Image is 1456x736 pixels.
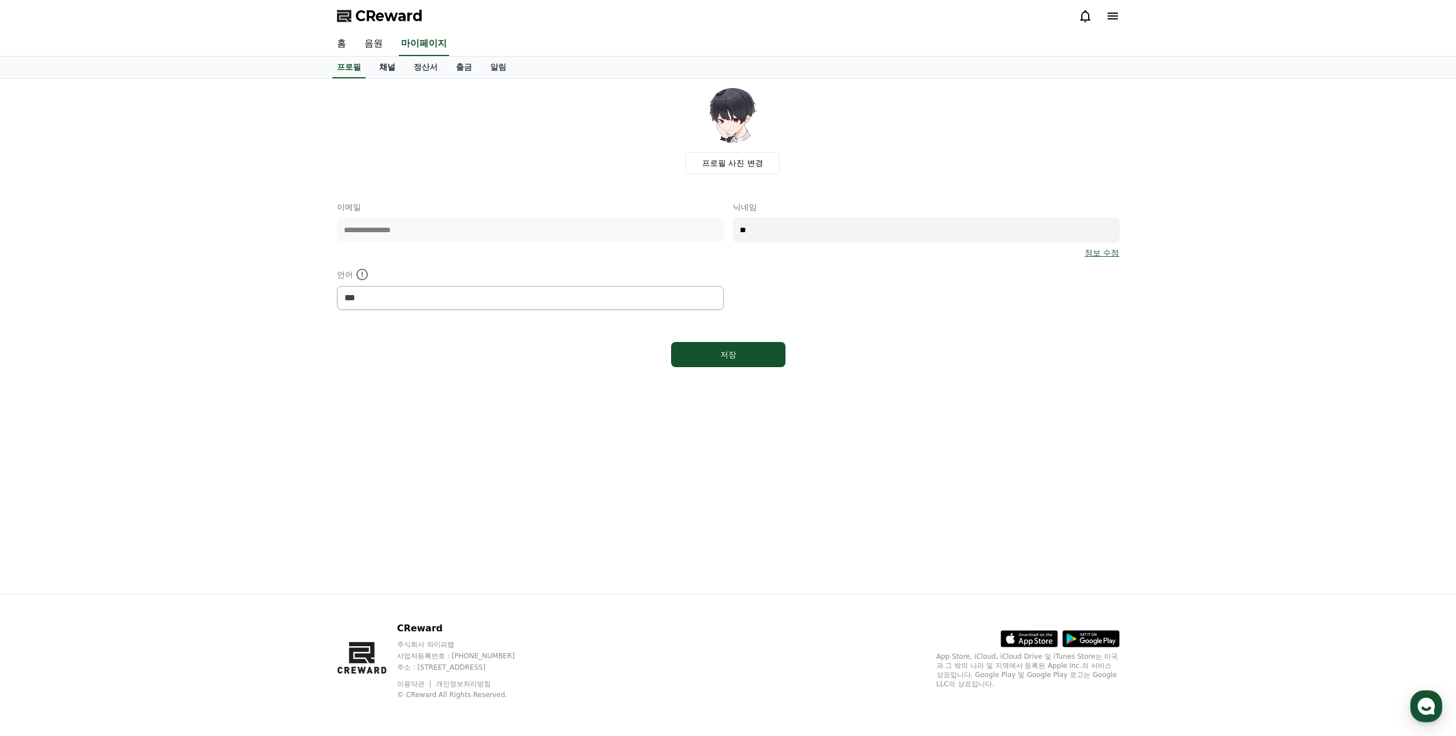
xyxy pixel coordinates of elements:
[397,680,433,688] a: 이용약관
[3,363,76,391] a: 홈
[404,57,447,78] a: 정산서
[481,57,515,78] a: 알림
[397,622,537,635] p: CReward
[76,363,148,391] a: 대화
[397,640,537,649] p: 주식회사 와이피랩
[937,652,1120,689] p: App Store, iCloud, iCloud Drive 및 iTunes Store는 미국과 그 밖의 나라 및 지역에서 등록된 Apple Inc.의 서비스 상표입니다. Goo...
[694,349,763,360] div: 저장
[705,88,760,143] img: profile_image
[36,380,43,389] span: 홈
[105,380,118,389] span: 대화
[399,32,449,56] a: 마이페이지
[337,7,423,25] a: CReward
[337,201,724,213] p: 이메일
[355,7,423,25] span: CReward
[733,201,1120,213] p: 닉네임
[671,342,785,367] button: 저장
[397,651,537,661] p: 사업자등록번호 : [PHONE_NUMBER]
[177,380,191,389] span: 설정
[436,680,491,688] a: 개인정보처리방침
[397,663,537,672] p: 주소 : [STREET_ADDRESS]
[370,57,404,78] a: 채널
[328,32,355,56] a: 홈
[332,57,366,78] a: 프로필
[685,152,780,174] label: 프로필 사진 변경
[397,690,537,699] p: © CReward All Rights Reserved.
[355,32,392,56] a: 음원
[1085,247,1119,258] a: 정보 수정
[447,57,481,78] a: 출금
[337,268,724,281] p: 언어
[148,363,220,391] a: 설정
